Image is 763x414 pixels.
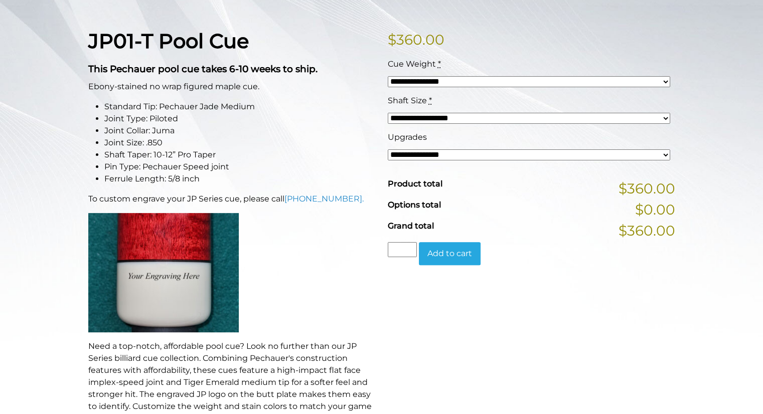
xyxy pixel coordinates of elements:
[104,125,376,137] li: Joint Collar: Juma
[619,178,675,199] span: $360.00
[104,137,376,149] li: Joint Size: .850
[388,59,436,69] span: Cue Weight
[388,179,442,188] span: Product total
[88,213,239,332] img: An image of a cue butt with the words "YOUR ENGRAVING HERE".
[104,149,376,161] li: Shaft Taper: 10-12” Pro Taper
[388,31,444,48] bdi: 360.00
[419,242,481,265] button: Add to cart
[88,193,376,205] p: To custom engrave your JP Series cue, please call
[104,101,376,113] li: Standard Tip: Pechauer Jade Medium
[104,113,376,125] li: Joint Type: Piloted
[284,194,364,203] a: [PHONE_NUMBER].
[104,173,376,185] li: Ferrule Length: 5/8 inch
[635,199,675,220] span: $0.00
[388,132,427,142] span: Upgrades
[88,29,249,53] strong: JP01-T Pool Cue
[88,63,318,75] strong: This Pechauer pool cue takes 6-10 weeks to ship.
[388,96,427,105] span: Shaft Size
[88,81,376,93] p: Ebony-stained no wrap figured maple cue.
[388,31,396,48] span: $
[619,220,675,241] span: $360.00
[104,161,376,173] li: Pin Type: Pechauer Speed joint
[388,221,434,231] span: Grand total
[388,200,441,210] span: Options total
[388,242,417,257] input: Product quantity
[429,96,432,105] abbr: required
[438,59,441,69] abbr: required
